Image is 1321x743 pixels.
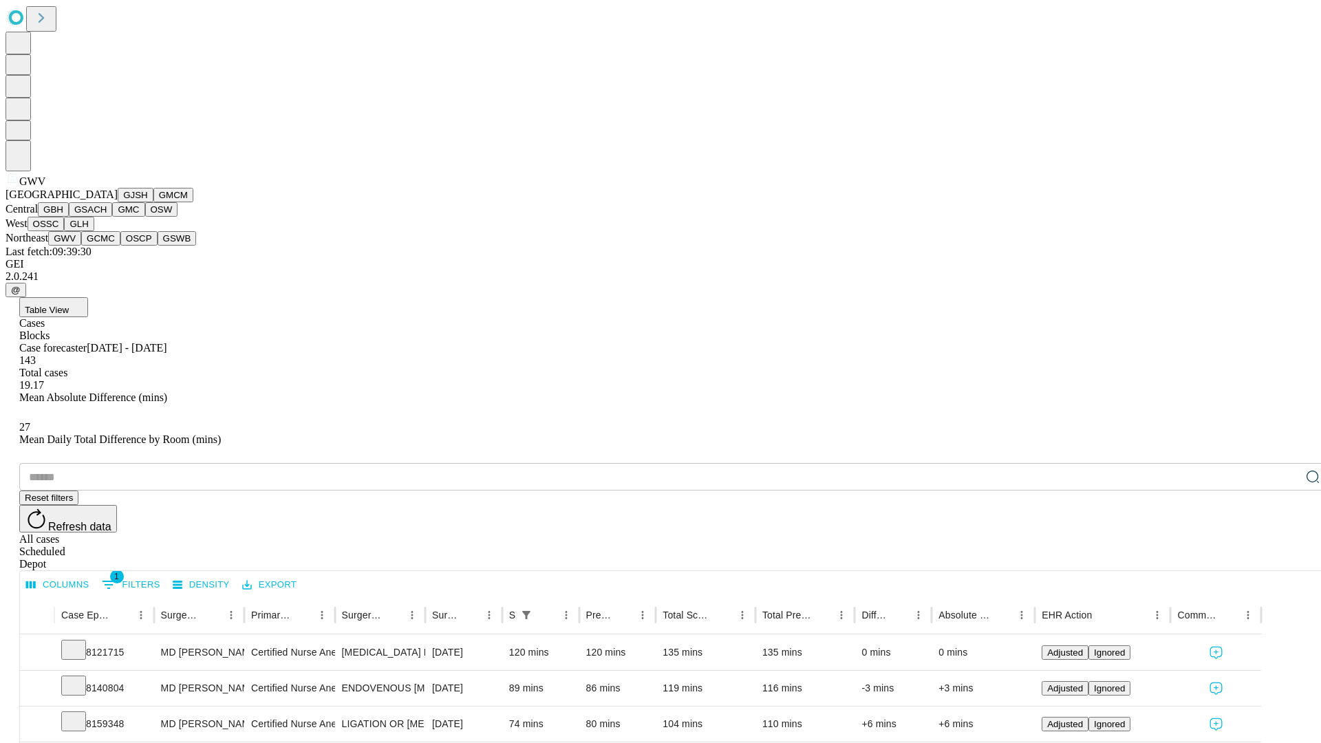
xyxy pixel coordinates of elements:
[131,605,151,625] button: Menu
[110,570,124,583] span: 1
[1042,645,1088,660] button: Adjusted
[1148,605,1167,625] button: Menu
[23,574,93,596] button: Select columns
[1042,681,1088,696] button: Adjusted
[509,635,572,670] div: 120 mins
[6,203,38,215] span: Central
[6,283,26,297] button: @
[1042,717,1088,731] button: Adjusted
[19,342,87,354] span: Case forecaster
[663,707,749,742] div: 104 mins
[1012,605,1031,625] button: Menu
[614,605,633,625] button: Sort
[1047,719,1083,729] span: Adjusted
[11,285,21,295] span: @
[293,605,312,625] button: Sort
[6,217,28,229] span: West
[1088,645,1130,660] button: Ignored
[1177,610,1217,621] div: Comments
[861,671,925,706] div: -3 mins
[432,635,495,670] div: [DATE]
[517,605,536,625] button: Show filters
[19,421,30,433] span: 27
[861,610,888,621] div: Difference
[239,574,300,596] button: Export
[713,605,733,625] button: Sort
[861,635,925,670] div: 0 mins
[6,246,92,257] span: Last fetch: 09:39:30
[861,707,925,742] div: +6 mins
[1238,605,1258,625] button: Menu
[27,641,47,665] button: Expand
[1088,681,1130,696] button: Ignored
[1094,719,1125,729] span: Ignored
[161,635,237,670] div: MD [PERSON_NAME] D Md
[25,493,73,503] span: Reset filters
[733,605,752,625] button: Menu
[312,605,332,625] button: Menu
[25,305,69,315] span: Table View
[153,188,193,202] button: GMCM
[118,188,153,202] button: GJSH
[1093,605,1113,625] button: Sort
[1094,647,1125,658] span: Ignored
[509,707,572,742] div: 74 mins
[633,605,652,625] button: Menu
[87,342,167,354] span: [DATE] - [DATE]
[813,605,832,625] button: Sort
[383,605,402,625] button: Sort
[432,671,495,706] div: [DATE]
[112,605,131,625] button: Sort
[586,671,649,706] div: 86 mins
[909,605,928,625] button: Menu
[61,707,147,742] div: 8159348
[938,671,1028,706] div: +3 mins
[19,379,44,391] span: 19.17
[663,671,749,706] div: 119 mins
[6,189,118,200] span: [GEOGRAPHIC_DATA]
[938,707,1028,742] div: +6 mins
[1088,717,1130,731] button: Ignored
[6,270,1315,283] div: 2.0.241
[557,605,576,625] button: Menu
[251,671,327,706] div: Certified Nurse Anesthetist
[6,258,1315,270] div: GEI
[251,635,327,670] div: Certified Nurse Anesthetist
[342,707,418,742] div: LIGATION OR [MEDICAL_DATA] TEMPORAL ARTERY
[342,610,382,621] div: Surgery Name
[402,605,422,625] button: Menu
[61,610,111,621] div: Case Epic Id
[158,231,197,246] button: GSWB
[27,677,47,701] button: Expand
[1047,683,1083,693] span: Adjusted
[832,605,851,625] button: Menu
[161,707,237,742] div: MD [PERSON_NAME] D Md
[460,605,480,625] button: Sort
[1219,605,1238,625] button: Sort
[938,610,991,621] div: Absolute Difference
[19,175,45,187] span: GWV
[251,707,327,742] div: Certified Nurse Anesthetist
[19,433,221,445] span: Mean Daily Total Difference by Room (mins)
[586,610,613,621] div: Predicted In Room Duration
[663,635,749,670] div: 135 mins
[509,610,515,621] div: Scheduled In Room Duration
[537,605,557,625] button: Sort
[19,297,88,317] button: Table View
[145,202,178,217] button: OSW
[169,574,233,596] button: Density
[48,521,111,532] span: Refresh data
[251,610,291,621] div: Primary Service
[342,671,418,706] div: ENDOVENOUS [MEDICAL_DATA] THERAPY FIRST VEIN
[81,231,120,246] button: GCMC
[61,635,147,670] div: 8121715
[762,635,848,670] div: 135 mins
[161,671,237,706] div: MD [PERSON_NAME] D Md
[19,354,36,366] span: 143
[938,635,1028,670] div: 0 mins
[120,231,158,246] button: OSCP
[161,610,201,621] div: Surgeon Name
[19,367,67,378] span: Total cases
[222,605,241,625] button: Menu
[1094,683,1125,693] span: Ignored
